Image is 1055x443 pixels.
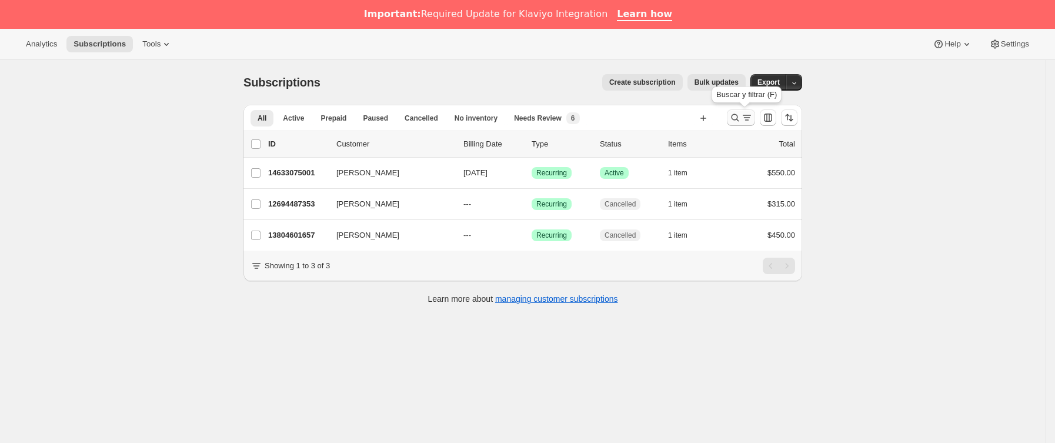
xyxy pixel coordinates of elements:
span: $550.00 [767,168,795,177]
button: 1 item [668,165,700,181]
div: 12694487353[PERSON_NAME]---LogradoRecurringCancelled1 item$315.00 [268,196,795,212]
button: Personalizar el orden y la visibilidad de las columnas de la tabla [760,109,776,126]
span: Create subscription [609,78,676,87]
button: 1 item [668,196,700,212]
button: Subscriptions [66,36,133,52]
a: Learn how [617,8,672,21]
nav: Paginación [763,258,795,274]
a: managing customer subscriptions [495,294,618,304]
span: Paused [363,114,388,123]
span: Cancelled [405,114,438,123]
span: Bulk updates [695,78,739,87]
p: 13804601657 [268,229,327,241]
button: Settings [982,36,1036,52]
p: Customer [336,138,454,150]
p: 12694487353 [268,198,327,210]
p: Total [779,138,795,150]
button: Tools [135,36,179,52]
span: 1 item [668,168,687,178]
span: Recurring [536,199,567,209]
span: $315.00 [767,199,795,208]
span: No inventory [455,114,498,123]
div: Required Update for Klaviyo Integration [364,8,607,20]
span: [PERSON_NAME] [336,198,399,210]
span: Prepaid [320,114,346,123]
p: Learn more about [428,293,618,305]
button: [PERSON_NAME] [329,226,447,245]
span: Analytics [26,39,57,49]
span: Settings [1001,39,1029,49]
span: All [258,114,266,123]
p: Status [600,138,659,150]
span: [DATE] [463,168,488,177]
div: Type [532,138,590,150]
span: [PERSON_NAME] [336,229,399,241]
span: 6 [571,114,575,123]
span: --- [463,231,471,239]
button: Help [926,36,979,52]
span: $450.00 [767,231,795,239]
button: 1 item [668,227,700,244]
div: 13804601657[PERSON_NAME]---LogradoRecurringCancelled1 item$450.00 [268,227,795,244]
span: --- [463,199,471,208]
span: Active [283,114,304,123]
span: Subscriptions [74,39,126,49]
p: Billing Date [463,138,522,150]
span: Export [757,78,780,87]
span: Needs Review [514,114,562,123]
p: 14633075001 [268,167,327,179]
button: Ordenar los resultados [781,109,797,126]
div: 14633075001[PERSON_NAME][DATE]LogradoRecurringLogradoActive1 item$550.00 [268,165,795,181]
button: Analytics [19,36,64,52]
button: Create subscription [602,74,683,91]
span: 1 item [668,199,687,209]
span: Tools [142,39,161,49]
span: Active [605,168,624,178]
span: Cancelled [605,199,636,209]
button: Export [750,74,787,91]
button: [PERSON_NAME] [329,195,447,214]
div: Items [668,138,727,150]
button: [PERSON_NAME] [329,164,447,182]
span: Cancelled [605,231,636,240]
button: Bulk updates [687,74,746,91]
span: [PERSON_NAME] [336,167,399,179]
button: Crear vista nueva [694,110,713,126]
button: Buscar y filtrar resultados [727,109,755,126]
p: ID [268,138,327,150]
span: Help [944,39,960,49]
b: Important: [364,8,421,19]
span: 1 item [668,231,687,240]
div: IDCustomerBilling DateTypeStatusItemsTotal [268,138,795,150]
p: Showing 1 to 3 of 3 [265,260,330,272]
span: Recurring [536,168,567,178]
span: Recurring [536,231,567,240]
span: Subscriptions [243,76,320,89]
